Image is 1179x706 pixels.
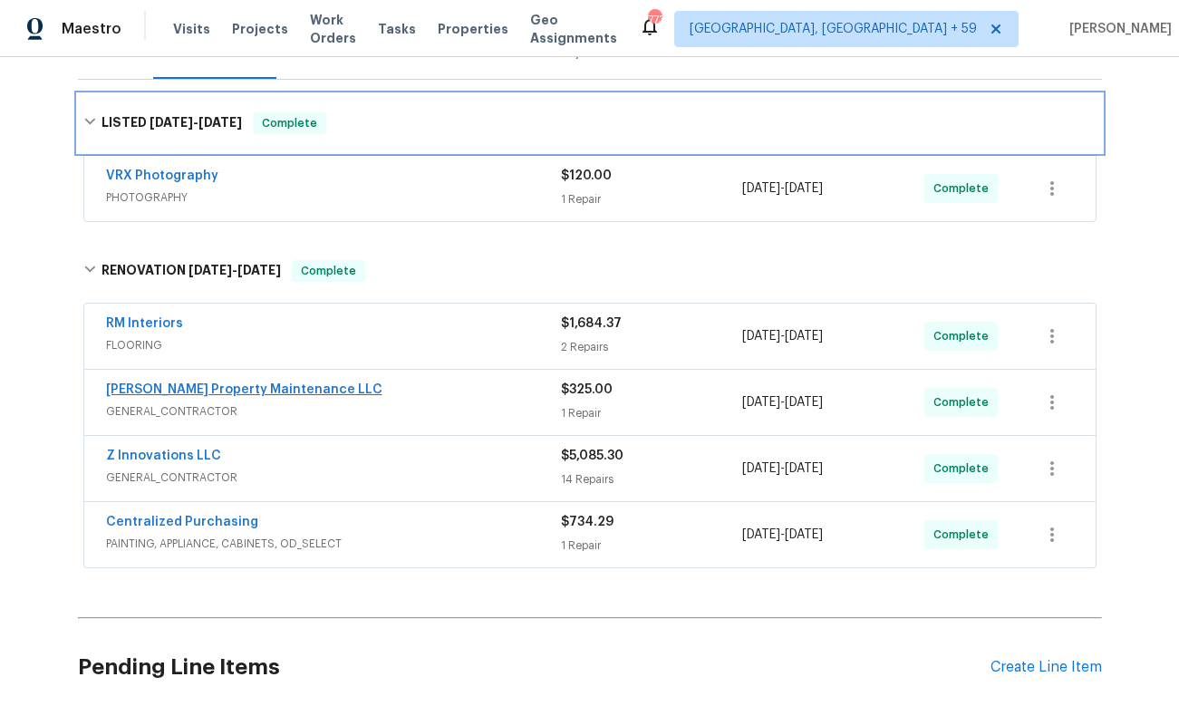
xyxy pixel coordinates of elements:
div: 14 Repairs [561,470,743,488]
span: - [742,459,823,478]
h6: RENOVATION [101,260,281,282]
span: Complete [294,262,363,280]
span: - [150,116,242,129]
span: GENERAL_CONTRACTOR [106,402,561,421]
span: Complete [933,179,996,198]
h6: LISTED [101,112,242,134]
div: 1 Repair [561,404,743,422]
div: 773 [648,11,661,29]
span: [DATE] [198,116,242,129]
span: - [188,264,281,276]
span: - [742,393,823,411]
span: FLOORING [106,336,561,354]
span: [DATE] [742,462,780,475]
span: [DATE] [742,528,780,541]
span: $734.29 [561,516,614,528]
span: - [742,526,823,544]
span: [DATE] [785,462,823,475]
span: - [742,179,823,198]
span: [DATE] [742,182,780,195]
span: $1,684.37 [561,317,622,330]
span: [DATE] [742,396,780,409]
span: [DATE] [237,264,281,276]
span: PAINTING, APPLIANCE, CABINETS, OD_SELECT [106,535,561,553]
span: $325.00 [561,383,613,396]
span: Properties [438,20,508,38]
span: [PERSON_NAME] [1062,20,1172,38]
a: RM Interiors [106,317,183,330]
div: 2 Repairs [561,338,743,356]
span: Visits [173,20,210,38]
a: Centralized Purchasing [106,516,258,528]
span: $5,085.30 [561,450,623,462]
span: Geo Assignments [530,11,617,47]
div: Create Line Item [991,659,1102,676]
div: RENOVATION [DATE]-[DATE]Complete [78,242,1102,300]
span: Complete [933,393,996,411]
span: [DATE] [785,528,823,541]
div: LISTED [DATE]-[DATE]Complete [78,94,1102,152]
span: [DATE] [785,396,823,409]
span: PHOTOGRAPHY [106,189,561,207]
span: Complete [933,327,996,345]
div: 1 Repair [561,190,743,208]
span: - [742,327,823,345]
span: [DATE] [188,264,232,276]
span: Complete [933,459,996,478]
span: [DATE] [785,330,823,343]
span: [GEOGRAPHIC_DATA], [GEOGRAPHIC_DATA] + 59 [690,20,977,38]
span: GENERAL_CONTRACTOR [106,469,561,487]
a: VRX Photography [106,169,218,182]
span: Projects [232,20,288,38]
span: [DATE] [742,330,780,343]
span: Complete [933,526,996,544]
span: [DATE] [150,116,193,129]
a: [PERSON_NAME] Property Maintenance LLC [106,383,382,396]
span: [DATE] [785,182,823,195]
span: Complete [255,114,324,132]
span: Work Orders [310,11,356,47]
a: Z Innovations LLC [106,450,221,462]
span: $120.00 [561,169,612,182]
span: Tasks [378,23,416,35]
div: 1 Repair [561,537,743,555]
span: Maestro [62,20,121,38]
